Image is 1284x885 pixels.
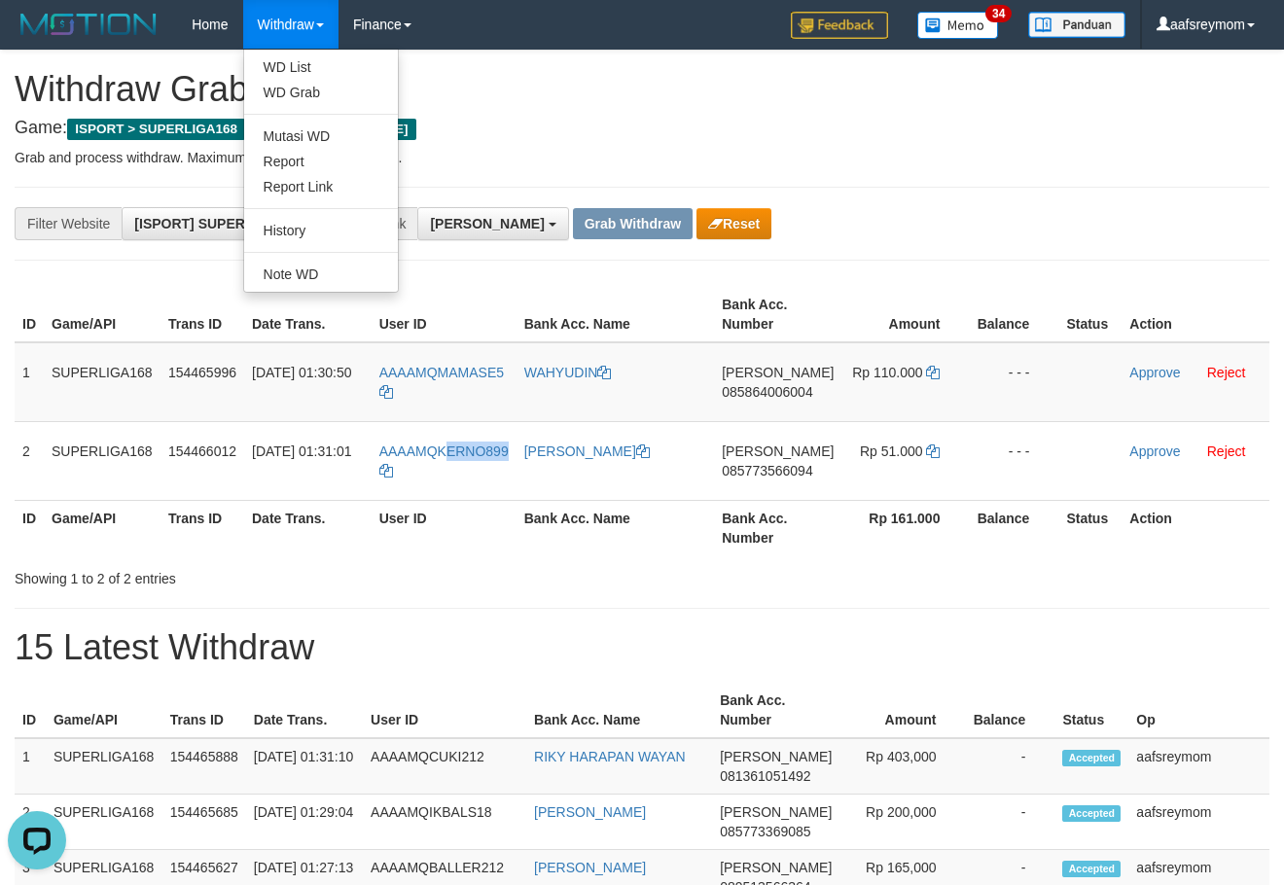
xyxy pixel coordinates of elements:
[926,443,940,459] a: Copy 51000 to clipboard
[160,287,244,342] th: Trans ID
[379,365,504,380] span: AAAAMQMAMASE5
[168,365,236,380] span: 154465996
[244,124,398,149] a: Mutasi WD
[67,119,245,140] span: ISPORT > SUPERLIGA168
[696,208,771,239] button: Reset
[860,443,923,459] span: Rp 51.000
[852,365,922,380] span: Rp 110.000
[244,262,398,287] a: Note WD
[168,443,236,459] span: 154466012
[15,207,122,240] div: Filter Website
[1128,795,1269,850] td: aafsreymom
[534,749,686,764] a: RIKY HARAPAN WAYAN
[722,463,812,478] span: Copy 085773566094 to clipboard
[1129,443,1180,459] a: Approve
[1028,12,1125,38] img: panduan.png
[1062,861,1121,877] span: Accepted
[246,738,363,795] td: [DATE] 01:31:10
[722,384,812,400] span: Copy 085864006004 to clipboard
[1062,805,1121,822] span: Accepted
[122,207,324,240] button: [ISPORT] SUPERLIGA168
[363,795,526,850] td: AAAAMQIKBALS18
[44,500,160,555] th: Game/API
[534,860,646,875] a: [PERSON_NAME]
[1207,365,1246,380] a: Reject
[372,287,517,342] th: User ID
[134,216,300,231] span: [ISPORT] SUPERLIGA168
[162,683,246,738] th: Trans ID
[966,683,1055,738] th: Balance
[720,860,832,875] span: [PERSON_NAME]
[712,683,839,738] th: Bank Acc. Number
[252,365,351,380] span: [DATE] 01:30:50
[15,561,520,588] div: Showing 1 to 2 of 2 entries
[44,287,160,342] th: Game/API
[15,421,44,500] td: 2
[162,738,246,795] td: 154465888
[969,421,1058,500] td: - - -
[969,500,1058,555] th: Balance
[1128,738,1269,795] td: aafsreymom
[15,70,1269,109] h1: Withdraw Grab
[841,500,969,555] th: Rp 161.000
[1054,683,1128,738] th: Status
[417,207,568,240] button: [PERSON_NAME]
[526,683,712,738] th: Bank Acc. Name
[966,738,1055,795] td: -
[1128,683,1269,738] th: Op
[252,443,351,459] span: [DATE] 01:31:01
[15,795,46,850] td: 2
[1129,365,1180,380] a: Approve
[720,749,832,764] span: [PERSON_NAME]
[15,148,1269,167] p: Grab and process withdraw. Maximum allowed is transactions.
[372,500,517,555] th: User ID
[517,500,715,555] th: Bank Acc. Name
[15,628,1269,667] h1: 15 Latest Withdraw
[524,365,612,380] a: WAHYUDIN
[1058,500,1122,555] th: Status
[517,287,715,342] th: Bank Acc. Name
[44,342,160,422] td: SUPERLIGA168
[15,287,44,342] th: ID
[839,683,965,738] th: Amount
[839,795,965,850] td: Rp 200,000
[534,804,646,820] a: [PERSON_NAME]
[969,342,1058,422] td: - - -
[8,8,66,66] button: Open LiveChat chat widget
[1207,443,1246,459] a: Reject
[15,10,162,39] img: MOTION_logo.png
[1122,287,1269,342] th: Action
[1062,750,1121,766] span: Accepted
[926,365,940,380] a: Copy 110000 to clipboard
[1122,500,1269,555] th: Action
[722,365,834,380] span: [PERSON_NAME]
[839,738,965,795] td: Rp 403,000
[246,795,363,850] td: [DATE] 01:29:04
[244,80,398,105] a: WD Grab
[244,500,372,555] th: Date Trans.
[524,443,650,459] a: [PERSON_NAME]
[44,421,160,500] td: SUPERLIGA168
[244,287,372,342] th: Date Trans.
[917,12,999,39] img: Button%20Memo.svg
[244,54,398,80] a: WD List
[722,443,834,459] span: [PERSON_NAME]
[714,287,841,342] th: Bank Acc. Number
[244,149,398,174] a: Report
[160,500,244,555] th: Trans ID
[720,804,832,820] span: [PERSON_NAME]
[244,174,398,199] a: Report Link
[791,12,888,39] img: Feedback.jpg
[46,738,162,795] td: SUPERLIGA168
[430,216,544,231] span: [PERSON_NAME]
[1058,287,1122,342] th: Status
[966,795,1055,850] td: -
[573,208,693,239] button: Grab Withdraw
[714,500,841,555] th: Bank Acc. Number
[162,795,246,850] td: 154465685
[246,683,363,738] th: Date Trans.
[379,443,509,478] a: AAAAMQKERNO899
[244,218,398,243] a: History
[720,824,810,839] span: Copy 085773369085 to clipboard
[15,119,1269,138] h4: Game: Bank:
